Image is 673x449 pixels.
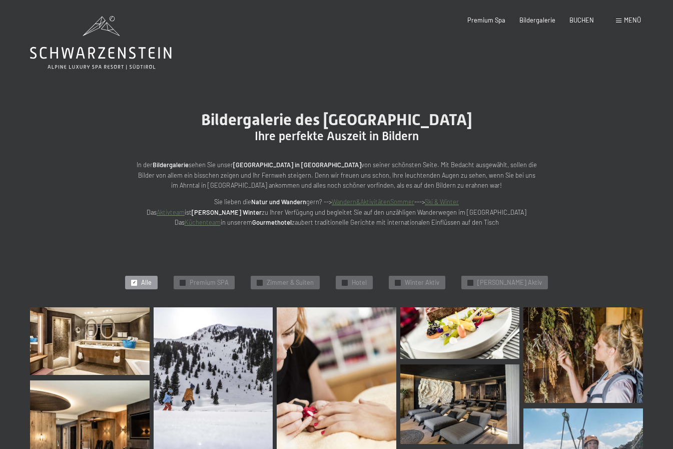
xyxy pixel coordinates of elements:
span: Alle [141,278,152,287]
span: Premium SPA [190,278,229,287]
span: Ihre perfekte Auszeit in Bildern [255,129,419,143]
strong: [GEOGRAPHIC_DATA] in [GEOGRAPHIC_DATA] [233,161,361,169]
span: Menü [624,16,641,24]
img: Bildergalerie [400,307,520,358]
span: ✓ [258,280,262,285]
span: ✓ [133,280,136,285]
a: Küchenteam [185,218,221,226]
span: Hotel [352,278,367,287]
p: Sie lieben die gern? --> ---> Das ist zu Ihrer Verfügung und begleitet Sie auf den unzähligen Wan... [137,197,537,227]
a: Premium Spa [467,16,505,24]
span: [PERSON_NAME] Aktiv [477,278,542,287]
span: Zimmer & Suiten [267,278,314,287]
a: BUCHEN [569,16,594,24]
a: Wandern&AktivitätenSommer [332,198,414,206]
strong: Gourmethotel [252,218,292,226]
span: ✓ [181,280,185,285]
span: Bildergalerie des [GEOGRAPHIC_DATA] [201,110,472,129]
strong: Natur und Wandern [251,198,306,206]
img: Bildergalerie [30,307,150,374]
a: Aktivteam [157,208,185,216]
a: Bildergalerie [519,16,555,24]
strong: Bildergalerie [153,161,189,169]
img: Bildergalerie [523,307,643,403]
span: Winter Aktiv [405,278,439,287]
p: In der sehen Sie unser von seiner schönsten Seite. Mit Bedacht ausgewählt, sollen die Bilder von ... [137,160,537,190]
strong: [PERSON_NAME] Winter [192,208,262,216]
span: ✓ [469,280,472,285]
img: Bildergalerie [400,364,520,444]
span: ✓ [396,280,400,285]
span: ✓ [343,280,347,285]
a: Ski & Winter [425,198,459,206]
